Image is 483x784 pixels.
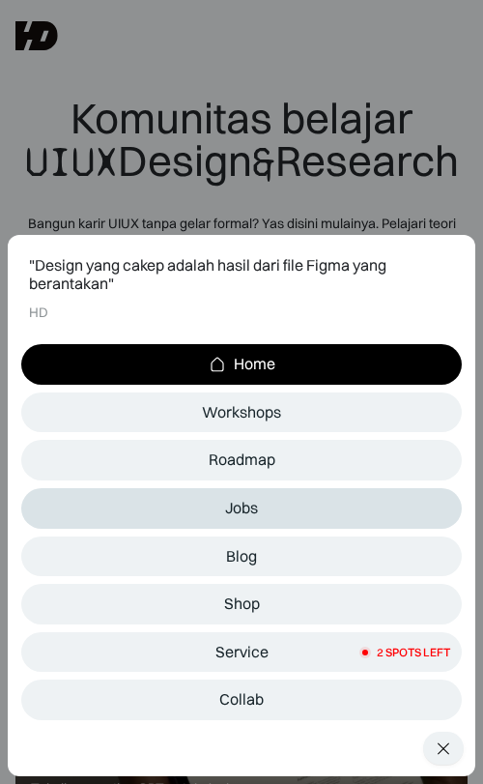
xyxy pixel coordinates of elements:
a: Service2 SPOTS LEFT [21,632,462,673]
div: Collab [219,691,264,709]
div: Workshops [202,404,281,421]
a: Home [21,344,462,385]
div: Roadmap [209,451,275,469]
div: HD [29,305,48,321]
div: Home [234,356,275,373]
a: Roadmap [21,440,462,480]
a: Collab [21,680,462,720]
a: Shop [21,584,462,624]
div: Service [215,644,269,661]
a: Blog [21,537,462,577]
div: 2 SPOTS LEFT [377,646,450,658]
a: Workshops [21,392,462,433]
div: "Design yang cakep adalah hasil dari file Figma yang berantakan" [29,256,454,293]
a: Jobs [21,488,462,529]
div: Jobs [225,500,258,517]
div: Shop [224,595,260,613]
div: Blog [226,548,257,566]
